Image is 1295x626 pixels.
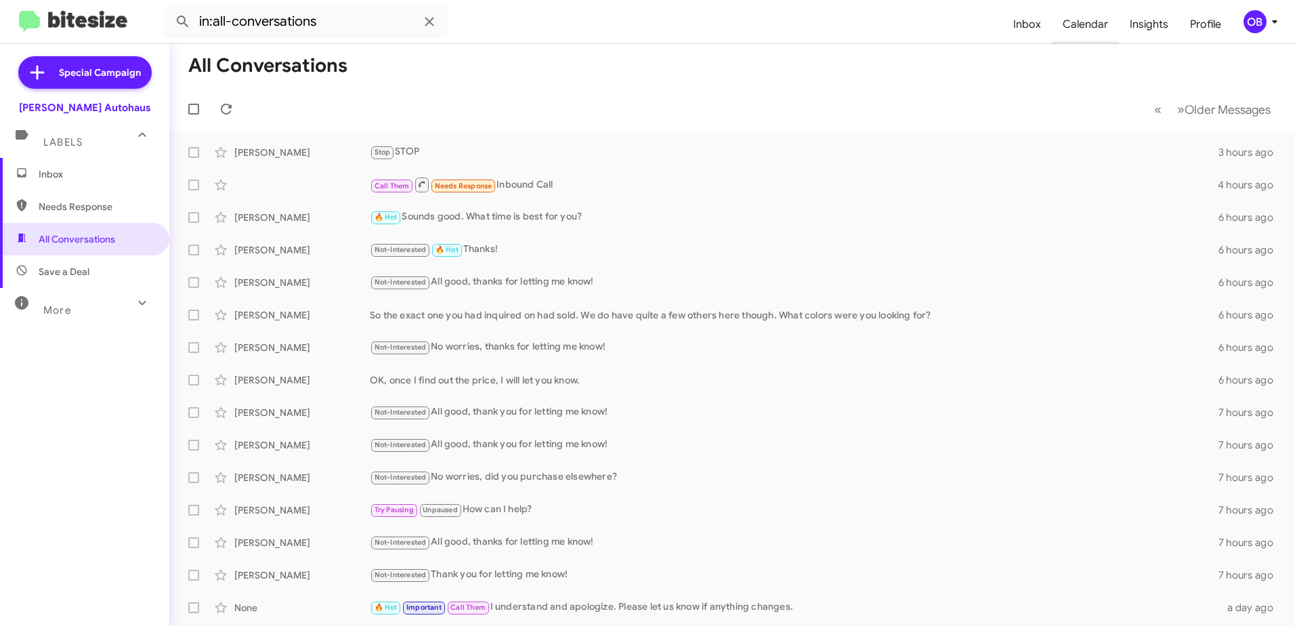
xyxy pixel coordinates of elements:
[370,535,1218,550] div: All good, thanks for letting me know!
[423,505,458,514] span: Unpaused
[18,56,152,89] a: Special Campaign
[370,339,1218,355] div: No worries, thanks for letting me know!
[234,146,370,159] div: [PERSON_NAME]
[234,308,370,322] div: [PERSON_NAME]
[1244,10,1267,33] div: OB
[375,440,427,449] span: Not-Interested
[375,182,410,190] span: Call Them
[370,373,1218,387] div: OK, once I find out the price, I will let you know.
[370,209,1218,225] div: Sounds good. What time is best for you?
[1219,601,1284,614] div: a day ago
[234,601,370,614] div: None
[1179,5,1232,44] a: Profile
[234,438,370,452] div: [PERSON_NAME]
[234,211,370,224] div: [PERSON_NAME]
[234,341,370,354] div: [PERSON_NAME]
[234,406,370,419] div: [PERSON_NAME]
[375,505,414,514] span: Try Pausing
[39,265,89,278] span: Save a Deal
[1218,341,1284,354] div: 6 hours ago
[188,55,347,77] h1: All Conversations
[370,567,1218,583] div: Thank you for letting me know!
[1218,471,1284,484] div: 7 hours ago
[1169,96,1279,123] button: Next
[1218,438,1284,452] div: 7 hours ago
[370,144,1218,160] div: STOP
[234,503,370,517] div: [PERSON_NAME]
[39,200,154,213] span: Needs Response
[370,502,1218,518] div: How can I help?
[406,603,442,612] span: Important
[1218,146,1284,159] div: 3 hours ago
[234,568,370,582] div: [PERSON_NAME]
[1232,10,1280,33] button: OB
[1218,308,1284,322] div: 6 hours ago
[375,538,427,547] span: Not-Interested
[375,408,427,417] span: Not-Interested
[375,213,398,222] span: 🔥 Hot
[435,182,492,190] span: Needs Response
[370,437,1218,453] div: All good, thank you for letting me know!
[370,242,1218,257] div: Thanks!
[1119,5,1179,44] a: Insights
[43,136,83,148] span: Labels
[450,603,486,612] span: Call Them
[370,308,1218,322] div: So the exact one you had inquired on had sold. We do have quite a few others here though. What co...
[1002,5,1052,44] a: Inbox
[1218,211,1284,224] div: 6 hours ago
[234,276,370,289] div: [PERSON_NAME]
[375,343,427,352] span: Not-Interested
[1218,568,1284,582] div: 7 hours ago
[370,404,1218,420] div: All good, thank you for letting me know!
[436,245,459,254] span: 🔥 Hot
[370,600,1219,615] div: I understand and apologize. Please let us know if anything changes.
[1218,373,1284,387] div: 6 hours ago
[1218,276,1284,289] div: 6 hours ago
[39,167,154,181] span: Inbox
[234,373,370,387] div: [PERSON_NAME]
[1218,406,1284,419] div: 7 hours ago
[370,469,1218,485] div: No worries, did you purchase elsewhere?
[375,148,391,156] span: Stop
[1218,178,1284,192] div: 4 hours ago
[164,5,448,38] input: Search
[1218,503,1284,517] div: 7 hours ago
[1146,96,1170,123] button: Previous
[375,473,427,482] span: Not-Interested
[234,471,370,484] div: [PERSON_NAME]
[59,66,141,79] span: Special Campaign
[1154,101,1162,118] span: «
[39,232,115,246] span: All Conversations
[1218,536,1284,549] div: 7 hours ago
[1185,102,1271,117] span: Older Messages
[19,101,151,114] div: [PERSON_NAME] Autohaus
[375,245,427,254] span: Not-Interested
[1177,101,1185,118] span: »
[370,176,1218,193] div: Inbound Call
[234,243,370,257] div: [PERSON_NAME]
[234,536,370,549] div: [PERSON_NAME]
[375,603,398,612] span: 🔥 Hot
[1147,96,1279,123] nav: Page navigation example
[375,278,427,287] span: Not-Interested
[375,570,427,579] span: Not-Interested
[43,304,71,316] span: More
[1052,5,1119,44] a: Calendar
[1218,243,1284,257] div: 6 hours ago
[370,274,1218,290] div: All good, thanks for letting me know!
